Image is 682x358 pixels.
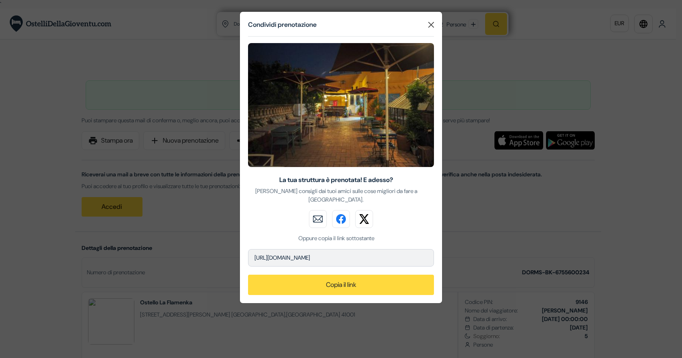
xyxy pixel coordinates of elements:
[248,249,434,267] p: [URL][DOMAIN_NAME]
[248,20,317,30] h5: Condividi prenotazione
[309,210,327,228] img: mail_button.svg
[355,210,373,228] img: twitter_button.svg
[298,234,374,242] span: Oppure copia il link sottostante
[332,210,350,228] img: facebook_button.svg
[248,275,434,295] button: Copia il link
[279,176,393,184] span: La tua struttura è prenotata! E adesso?
[248,43,434,167] img: 230970974.jpg
[425,19,437,31] button: Close
[255,187,417,203] span: [PERSON_NAME] consigli dai tuoi amici sulle cose migliori da fare a [GEOGRAPHIC_DATA].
